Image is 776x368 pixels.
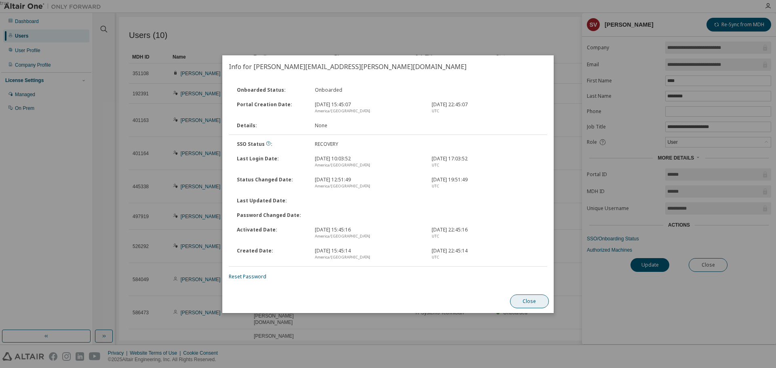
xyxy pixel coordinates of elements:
[222,55,554,78] h2: Info for [PERSON_NAME][EMAIL_ADDRESS][PERSON_NAME][DOMAIN_NAME]
[315,162,422,168] div: America/[GEOGRAPHIC_DATA]
[427,101,544,114] div: [DATE] 22:45:07
[310,227,427,240] div: [DATE] 15:45:16
[232,122,310,129] div: Details :
[427,177,544,189] div: [DATE] 19:51:49
[229,273,266,280] a: Reset Password
[232,141,310,147] div: SSO Status :
[232,177,310,189] div: Status Changed Date :
[315,183,422,189] div: America/[GEOGRAPHIC_DATA]
[310,177,427,189] div: [DATE] 12:51:49
[432,162,539,168] div: UTC
[432,108,539,114] div: UTC
[427,156,544,168] div: [DATE] 17:03:52
[232,227,310,240] div: Activated Date :
[310,156,427,168] div: [DATE] 10:03:52
[310,248,427,261] div: [DATE] 15:45:14
[232,248,310,261] div: Created Date :
[432,254,539,261] div: UTC
[232,156,310,168] div: Last Login Date :
[427,248,544,261] div: [DATE] 22:45:14
[315,254,422,261] div: America/[GEOGRAPHIC_DATA]
[232,212,310,219] div: Password Changed Date :
[310,122,427,129] div: None
[310,87,427,93] div: Onboarded
[510,294,549,308] button: Close
[232,198,310,204] div: Last Updated Date :
[315,108,422,114] div: America/[GEOGRAPHIC_DATA]
[432,183,539,189] div: UTC
[232,87,310,93] div: Onboarded Status :
[232,101,310,114] div: Portal Creation Date :
[432,233,539,240] div: UTC
[427,227,544,240] div: [DATE] 22:45:16
[310,101,427,114] div: [DATE] 15:45:07
[315,233,422,240] div: America/[GEOGRAPHIC_DATA]
[310,141,427,147] div: RECOVERY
